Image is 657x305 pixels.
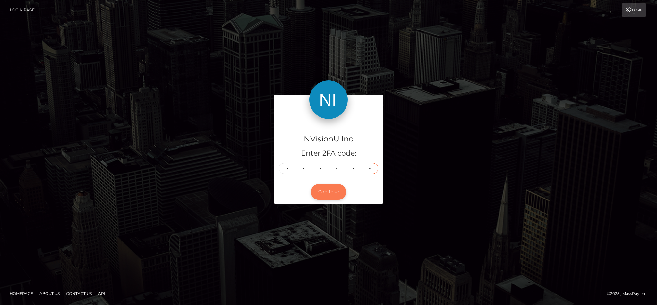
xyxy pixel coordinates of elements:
[309,80,348,119] img: NVisionU Inc
[64,289,94,299] a: Contact Us
[96,289,108,299] a: API
[37,289,62,299] a: About Us
[279,148,378,158] h5: Enter 2FA code:
[311,184,346,200] button: Continue
[607,290,652,297] div: © 2025 , MassPay Inc.
[7,289,36,299] a: Homepage
[622,3,646,17] a: Login
[279,133,378,145] h4: NVisionU Inc
[10,3,35,17] a: Login Page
